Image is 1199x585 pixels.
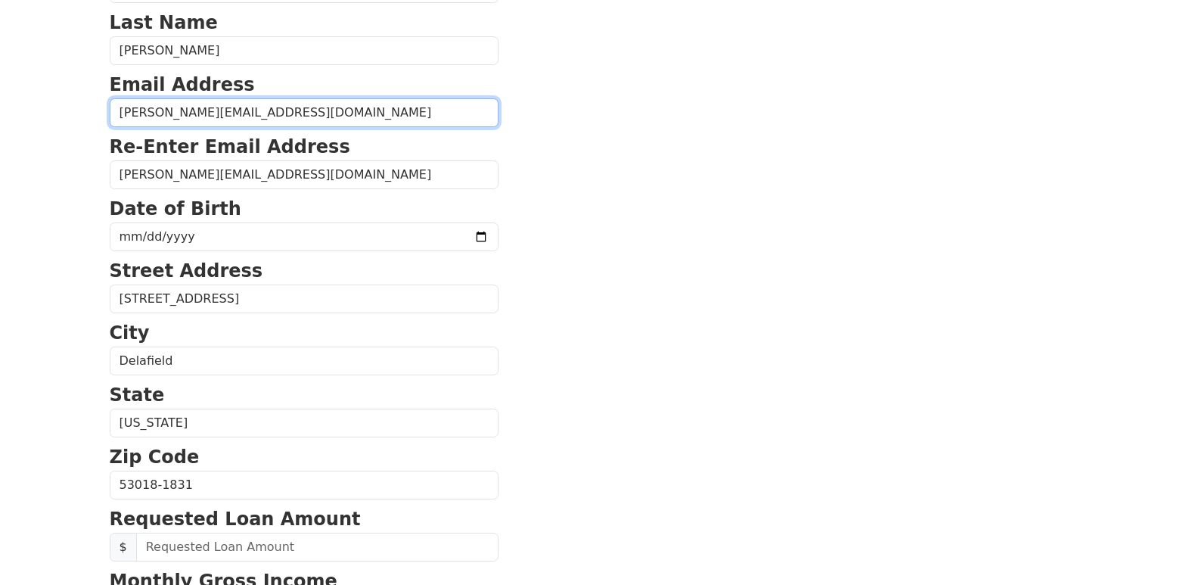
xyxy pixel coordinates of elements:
[110,12,218,33] strong: Last Name
[110,447,200,468] strong: Zip Code
[110,509,361,530] strong: Requested Loan Amount
[110,74,255,95] strong: Email Address
[110,198,241,219] strong: Date of Birth
[110,384,165,406] strong: State
[110,160,499,189] input: Re-Enter Email Address
[110,533,137,562] span: $
[110,98,499,127] input: Email Address
[110,136,350,157] strong: Re-Enter Email Address
[110,322,150,344] strong: City
[110,471,499,499] input: Zip Code
[110,347,499,375] input: City
[110,36,499,65] input: Last Name
[110,285,499,313] input: Street Address
[110,260,263,282] strong: Street Address
[136,533,499,562] input: Requested Loan Amount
